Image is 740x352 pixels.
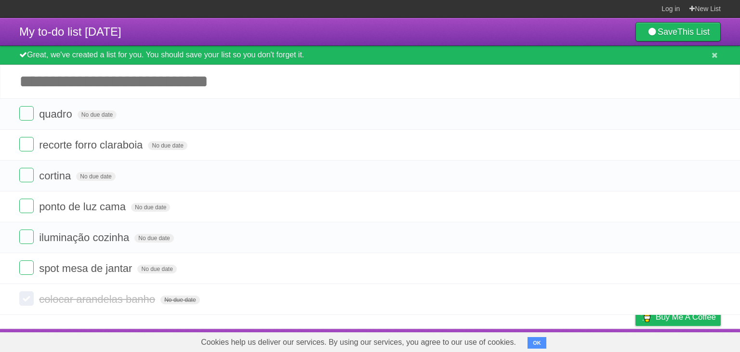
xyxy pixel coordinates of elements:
a: Buy me a coffee [635,308,721,326]
a: SaveThis List [635,22,721,41]
span: No due date [160,296,199,304]
a: Terms [590,331,611,350]
span: No due date [76,172,115,181]
label: Done [19,137,34,151]
span: spot mesa de jantar [39,262,134,274]
a: Privacy [623,331,648,350]
label: Done [19,199,34,213]
span: Cookies help us deliver our services. By using our services, you agree to our use of cookies. [191,333,526,352]
label: Done [19,106,34,121]
span: No due date [137,265,176,273]
span: No due date [78,110,117,119]
label: Done [19,291,34,306]
span: colocar arandelas banho [39,293,158,305]
label: Done [19,260,34,275]
a: About [507,331,528,350]
img: Buy me a coffee [640,309,653,325]
span: iluminação cozinha [39,231,132,244]
b: This List [677,27,710,37]
span: ponto de luz cama [39,201,128,213]
span: recorte forro claraboia [39,139,145,151]
label: Done [19,230,34,244]
a: Developers [539,331,578,350]
span: Buy me a coffee [656,309,716,325]
button: OK [528,337,546,349]
span: My to-do list [DATE] [19,25,121,38]
span: No due date [131,203,170,212]
span: No due date [148,141,187,150]
span: cortina [39,170,73,182]
span: quadro [39,108,75,120]
label: Done [19,168,34,182]
span: No due date [134,234,173,243]
a: Suggest a feature [660,331,721,350]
